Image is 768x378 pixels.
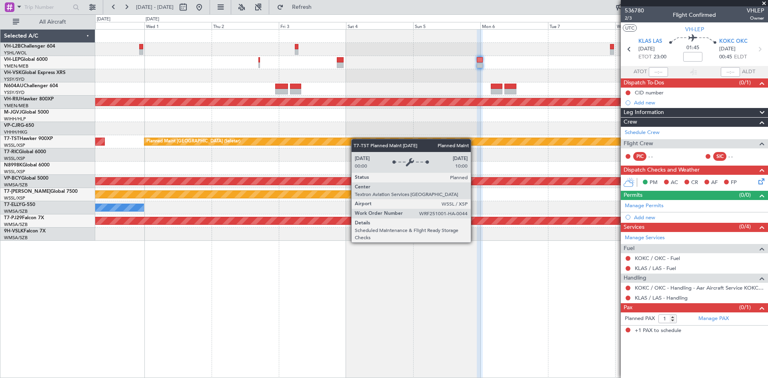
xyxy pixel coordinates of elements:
div: Sat 4 [346,22,413,29]
a: VH-LEPGlobal 6000 [4,57,48,62]
div: Wed 8 [615,22,682,29]
span: VH-LEP [685,25,704,34]
span: 23:00 [654,53,666,61]
a: WSSL/XSP [4,156,25,162]
span: T7-PJ29 [4,216,22,220]
a: WMSA/SZB [4,208,28,214]
span: ALDT [742,68,755,76]
span: AC [671,179,678,187]
span: Services [624,223,644,232]
span: T7-RIC [4,150,19,154]
span: FP [731,179,737,187]
span: (0/1) [739,78,751,87]
div: Planned Maint [GEOGRAPHIC_DATA] (Seletar) [146,136,240,148]
label: Planned PAX [625,315,655,323]
a: T7-ELLYG-550 [4,202,35,207]
a: YMEN/MEB [4,63,28,69]
span: VHLEP [747,6,764,15]
div: Mon 6 [480,22,548,29]
span: [DATE] [719,45,736,53]
button: All Aircraft [9,16,87,28]
span: [DATE] [638,45,655,53]
span: VP-BCY [4,176,21,181]
a: WSSL/XSP [4,142,25,148]
a: KLAS / LAS - Handling [635,294,688,301]
span: VH-LEP [4,57,20,62]
div: CID number [635,89,664,96]
div: Wed 1 [144,22,212,29]
div: Flight Confirmed [673,11,716,19]
span: (0/0) [739,191,751,199]
a: VHHH/HKG [4,129,28,135]
span: Pax [624,303,632,312]
a: T7-[PERSON_NAME]Global 7500 [4,189,78,194]
span: 00:45 [719,53,732,61]
a: KOKC / OKC - Handling - Aar Aircraft Service KOKC / OKC [635,284,764,291]
a: Manage Services [625,234,665,242]
input: --:-- [649,67,668,77]
span: KOKC OKC [719,38,748,46]
span: (0/4) [739,222,751,231]
a: KOKC / OKC - Fuel [635,255,680,262]
span: N604AU [4,84,24,88]
span: 01:45 [686,44,699,52]
span: 536780 [625,6,644,15]
a: YMEN/MEB [4,103,28,109]
input: Trip Number [24,1,70,13]
span: Handling [624,274,646,283]
a: VH-L2BChallenger 604 [4,44,55,49]
span: [DATE] - [DATE] [136,4,174,11]
a: WSSL/XSP [4,169,25,175]
a: WMSA/SZB [4,222,28,228]
span: N8998K [4,163,22,168]
span: CR [691,179,698,187]
span: Owner [747,15,764,22]
span: Dispatch To-Dos [624,78,664,88]
span: VH-RIU [4,97,20,102]
a: T7-TSTHawker 900XP [4,136,53,141]
div: - - [648,153,666,160]
span: Permits [624,191,642,200]
span: ATOT [634,68,647,76]
div: Thu 2 [212,22,279,29]
span: Crew [624,118,637,127]
a: Schedule Crew [625,129,660,137]
a: Manage Permits [625,202,664,210]
a: N8998KGlobal 6000 [4,163,50,168]
a: VP-BCYGlobal 5000 [4,176,48,181]
span: T7-TST [4,136,20,141]
span: +1 PAX to schedule [635,327,681,335]
span: Flight Crew [624,139,653,148]
span: ELDT [734,53,747,61]
span: 9H-VSLK [4,229,24,234]
span: VP-CJR [4,123,20,128]
span: Leg Information [624,108,664,117]
div: Add new [634,214,764,221]
button: UTC [623,24,637,32]
a: YSSY/SYD [4,76,24,82]
span: ETOT [638,53,652,61]
div: PIC [633,152,646,161]
a: N604AUChallenger 604 [4,84,58,88]
span: AF [711,179,718,187]
a: T7-RICGlobal 6000 [4,150,46,154]
a: WIHH/HLP [4,116,26,122]
div: SIC [713,152,726,161]
div: - - [728,153,746,160]
a: WMSA/SZB [4,235,28,241]
span: (0/1) [739,303,751,312]
div: Fri 3 [279,22,346,29]
a: VH-VSKGlobal Express XRS [4,70,66,75]
span: M-JGVJ [4,110,22,115]
a: WSSL/XSP [4,195,25,201]
span: VH-VSK [4,70,22,75]
span: T7-[PERSON_NAME] [4,189,50,194]
a: WMSA/SZB [4,182,28,188]
div: Sun 5 [413,22,480,29]
div: Tue 7 [548,22,615,29]
a: T7-PJ29Falcon 7X [4,216,44,220]
div: [DATE] [97,16,110,23]
div: Tue 30 [77,22,144,29]
div: [DATE] [146,16,159,23]
span: VH-L2B [4,44,21,49]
